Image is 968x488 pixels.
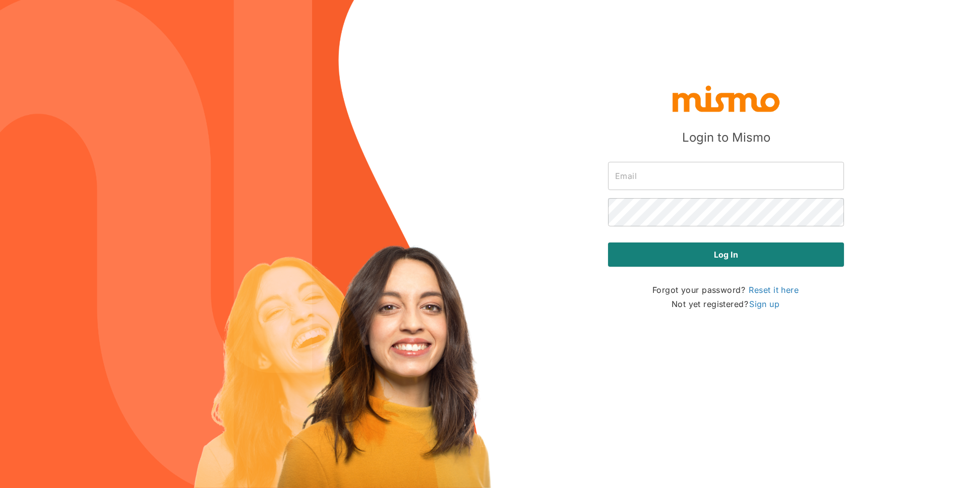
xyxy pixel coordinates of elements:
[672,297,780,311] p: Not yet registered?
[748,284,800,296] a: Reset it here
[748,298,780,310] a: Sign up
[652,283,800,297] p: Forgot your password?
[608,162,844,190] input: Email
[682,130,770,146] h5: Login to Mismo
[671,83,781,113] img: logo
[608,242,844,267] button: Log in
